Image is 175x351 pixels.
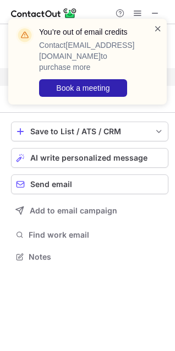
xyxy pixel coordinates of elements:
strong: [EMAIL_ADDRESS][DOMAIN_NAME] [39,41,135,61]
button: Notes [11,249,168,265]
span: Find work email [29,230,164,240]
span: AI write personalized message [30,153,147,162]
header: You’re out of email credits [39,26,140,37]
button: Book a meeting [39,79,127,97]
p: Contact to purchase more [39,40,140,73]
button: Find work email [11,227,168,243]
img: ContactOut v5.3.10 [11,7,77,20]
span: Send email [30,180,72,189]
img: warning [16,26,34,44]
button: save-profile-one-click [11,122,168,141]
span: Notes [29,252,164,262]
button: AI write personalized message [11,148,168,168]
span: Add to email campaign [30,206,117,215]
span: Book a meeting [56,84,110,92]
button: Add to email campaign [11,201,168,221]
button: Send email [11,174,168,194]
div: Save to List / ATS / CRM [30,127,149,136]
